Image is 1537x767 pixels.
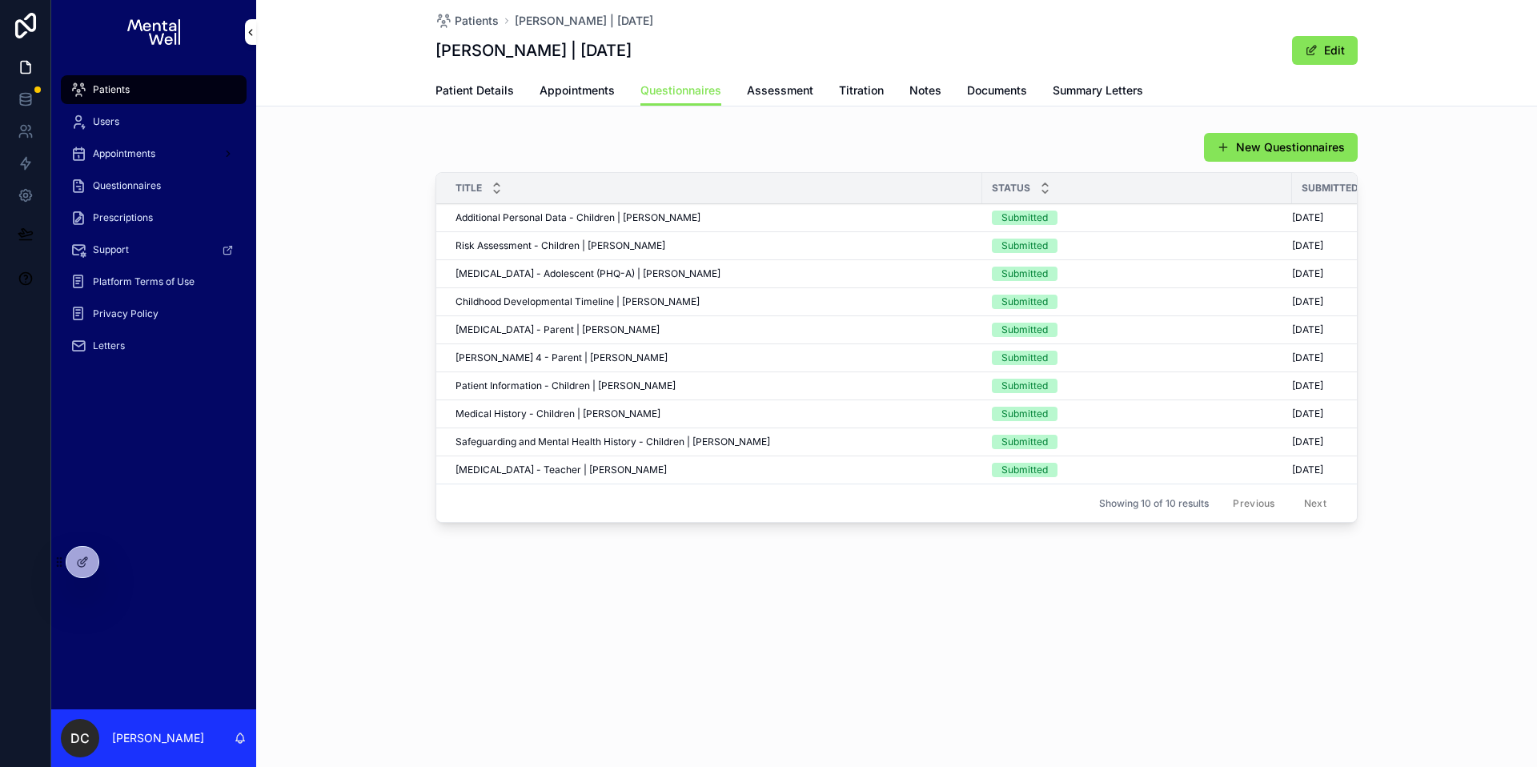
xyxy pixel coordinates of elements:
[1001,295,1048,309] div: Submitted
[93,179,161,192] span: Questionnaires
[51,64,256,381] div: scrollable content
[992,211,1282,225] a: Submitted
[1292,239,1393,252] a: [DATE]
[93,307,159,320] span: Privacy Policy
[640,76,721,106] a: Questionnaires
[112,730,204,746] p: [PERSON_NAME]
[1001,323,1048,337] div: Submitted
[1001,351,1048,365] div: Submitted
[839,76,884,108] a: Titration
[455,239,973,252] a: Risk Assessment - Children | [PERSON_NAME]
[1292,323,1323,336] span: [DATE]
[455,436,973,448] a: Safeguarding and Mental Health History - Children | [PERSON_NAME]
[455,295,700,308] span: Childhood Developmental Timeline | [PERSON_NAME]
[992,182,1030,195] span: Status
[455,408,660,420] span: Medical History - Children | [PERSON_NAME]
[1292,267,1323,280] span: [DATE]
[93,211,153,224] span: Prescriptions
[540,82,615,98] span: Appointments
[1292,211,1323,224] span: [DATE]
[1292,408,1393,420] a: [DATE]
[455,408,973,420] a: Medical History - Children | [PERSON_NAME]
[435,39,632,62] h1: [PERSON_NAME] | [DATE]
[455,239,665,252] span: Risk Assessment - Children | [PERSON_NAME]
[1204,133,1358,162] button: New Questionnaires
[1292,36,1358,65] button: Edit
[93,275,195,288] span: Platform Terms of Use
[992,295,1282,309] a: Submitted
[455,436,770,448] span: Safeguarding and Mental Health History - Children | [PERSON_NAME]
[1292,351,1393,364] a: [DATE]
[992,463,1282,477] a: Submitted
[61,203,247,232] a: Prescriptions
[61,267,247,296] a: Platform Terms of Use
[1292,211,1393,224] a: [DATE]
[909,82,941,98] span: Notes
[1292,464,1323,476] span: [DATE]
[455,267,720,280] span: [MEDICAL_DATA] - Adolescent (PHQ-A) | [PERSON_NAME]
[515,13,653,29] a: [PERSON_NAME] | [DATE]
[1292,436,1323,448] span: [DATE]
[992,351,1282,365] a: Submitted
[992,323,1282,337] a: Submitted
[967,76,1027,108] a: Documents
[1292,351,1323,364] span: [DATE]
[1292,239,1323,252] span: [DATE]
[61,171,247,200] a: Questionnaires
[992,379,1282,393] a: Submitted
[61,75,247,104] a: Patients
[992,239,1282,253] a: Submitted
[540,76,615,108] a: Appointments
[992,267,1282,281] a: Submitted
[93,83,130,96] span: Patients
[455,379,973,392] a: Patient Information - Children | [PERSON_NAME]
[455,323,660,336] span: [MEDICAL_DATA] - Parent | [PERSON_NAME]
[839,82,884,98] span: Titration
[61,299,247,328] a: Privacy Policy
[93,147,155,160] span: Appointments
[455,464,973,476] a: [MEDICAL_DATA] - Teacher | [PERSON_NAME]
[455,211,700,224] span: Additional Personal Data - Children | [PERSON_NAME]
[1292,379,1323,392] span: [DATE]
[1053,82,1143,98] span: Summary Letters
[1001,239,1048,253] div: Submitted
[435,82,514,98] span: Patient Details
[992,435,1282,449] a: Submitted
[1292,323,1393,336] a: [DATE]
[1292,295,1393,308] a: [DATE]
[747,82,813,98] span: Assessment
[1292,379,1393,392] a: [DATE]
[455,13,499,29] span: Patients
[70,729,90,748] span: DC
[455,351,668,364] span: [PERSON_NAME] 4 - Parent | [PERSON_NAME]
[1292,267,1393,280] a: [DATE]
[1001,407,1048,421] div: Submitted
[1001,435,1048,449] div: Submitted
[1001,463,1048,477] div: Submitted
[1001,267,1048,281] div: Submitted
[455,379,676,392] span: Patient Information - Children | [PERSON_NAME]
[1001,379,1048,393] div: Submitted
[455,464,667,476] span: [MEDICAL_DATA] - Teacher | [PERSON_NAME]
[455,323,973,336] a: [MEDICAL_DATA] - Parent | [PERSON_NAME]
[747,76,813,108] a: Assessment
[61,107,247,136] a: Users
[992,407,1282,421] a: Submitted
[455,211,973,224] a: Additional Personal Data - Children | [PERSON_NAME]
[455,267,973,280] a: [MEDICAL_DATA] - Adolescent (PHQ-A) | [PERSON_NAME]
[1292,464,1393,476] a: [DATE]
[435,13,499,29] a: Patients
[1099,497,1209,510] span: Showing 10 of 10 results
[455,182,482,195] span: Title
[93,115,119,128] span: Users
[435,76,514,108] a: Patient Details
[909,76,941,108] a: Notes
[1292,408,1323,420] span: [DATE]
[455,295,973,308] a: Childhood Developmental Timeline | [PERSON_NAME]
[1053,76,1143,108] a: Summary Letters
[61,235,247,264] a: Support
[967,82,1027,98] span: Documents
[127,19,179,45] img: App logo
